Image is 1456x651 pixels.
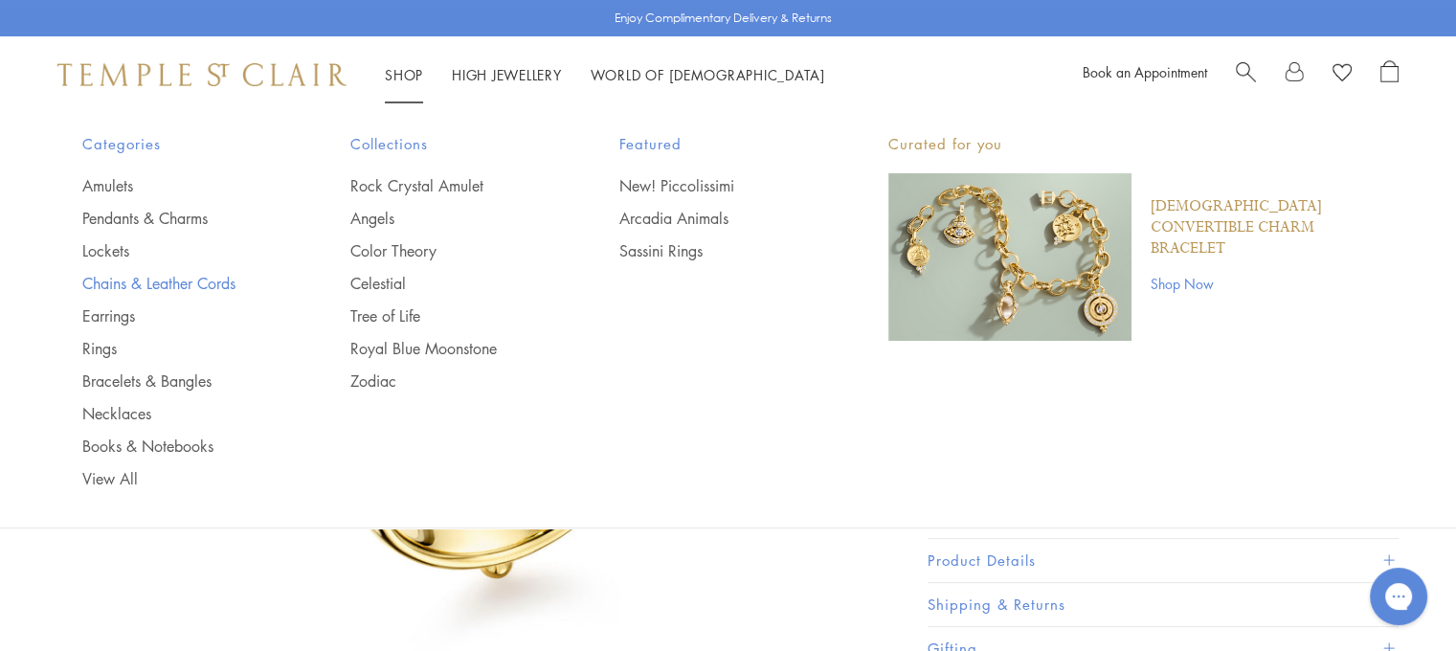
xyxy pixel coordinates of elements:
a: Bracelets & Bangles [82,370,275,392]
a: Book an Appointment [1083,62,1207,81]
a: Tree of Life [350,305,543,326]
a: New! Piccolissimi [619,175,812,196]
span: Featured [619,132,812,156]
iframe: Gorgias live chat messenger [1360,561,1437,632]
a: Angels [350,208,543,229]
a: Search [1236,60,1256,89]
a: Open Shopping Bag [1380,60,1399,89]
img: Temple St. Clair [57,63,347,86]
p: Enjoy Complimentary Delivery & Returns [615,9,832,28]
a: Chains & Leather Cords [82,273,275,294]
button: Product Details [928,539,1399,582]
a: View All [82,468,275,489]
a: Arcadia Animals [619,208,812,229]
a: Sassini Rings [619,240,812,261]
span: Collections [350,132,543,156]
a: Rings [82,338,275,359]
a: ShopShop [385,65,423,84]
a: Celestial [350,273,543,294]
a: Earrings [82,305,275,326]
a: Books & Notebooks [82,436,275,457]
a: Zodiac [350,370,543,392]
span: Categories [82,132,275,156]
a: Lockets [82,240,275,261]
nav: Main navigation [385,63,825,87]
button: Shipping & Returns [928,583,1399,626]
a: Necklaces [82,403,275,424]
a: Rock Crystal Amulet [350,175,543,196]
a: Pendants & Charms [82,208,275,229]
a: High JewelleryHigh Jewellery [452,65,562,84]
a: Royal Blue Moonstone [350,338,543,359]
a: World of [DEMOGRAPHIC_DATA]World of [DEMOGRAPHIC_DATA] [591,65,825,84]
a: Shop Now [1151,273,1375,294]
p: Curated for you [888,132,1375,156]
a: Amulets [82,175,275,196]
a: [DEMOGRAPHIC_DATA] Convertible Charm Bracelet [1151,196,1375,259]
a: View Wishlist [1333,60,1352,89]
a: Color Theory [350,240,543,261]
